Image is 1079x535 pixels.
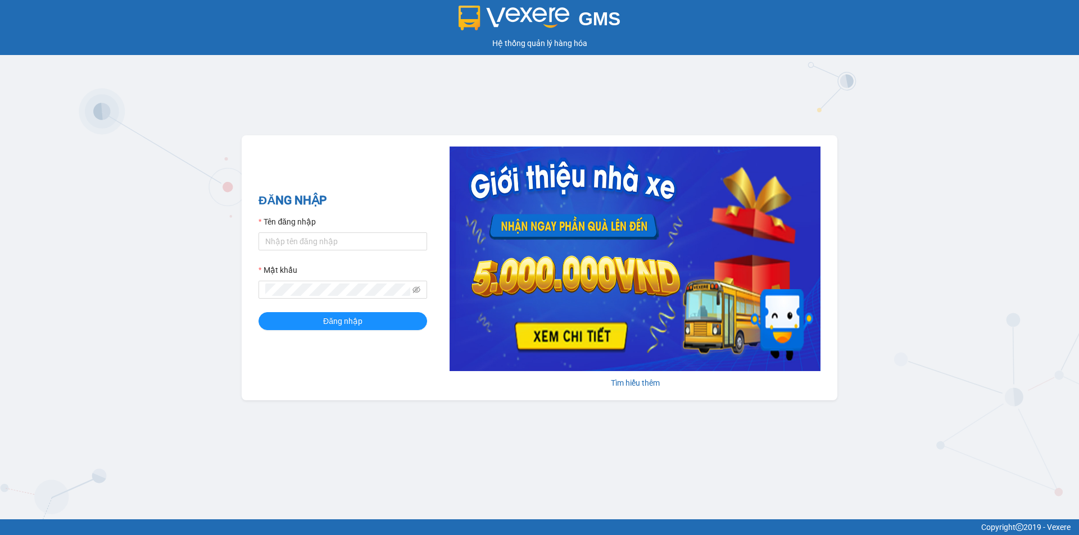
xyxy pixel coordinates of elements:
h2: ĐĂNG NHẬP [259,191,427,210]
input: Tên đăng nhập [259,232,427,250]
div: Hệ thống quản lý hàng hóa [3,37,1076,49]
span: Đăng nhập [323,315,362,327]
img: logo 2 [459,6,570,30]
a: GMS [459,17,621,26]
label: Mật khẩu [259,264,297,276]
button: Đăng nhập [259,312,427,330]
div: Copyright 2019 - Vexere [8,521,1071,533]
label: Tên đăng nhập [259,216,316,228]
img: banner-0 [450,147,820,371]
input: Mật khẩu [265,283,410,296]
span: copyright [1015,523,1023,531]
span: GMS [578,8,620,29]
div: Tìm hiểu thêm [450,377,820,389]
span: eye-invisible [412,286,420,294]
